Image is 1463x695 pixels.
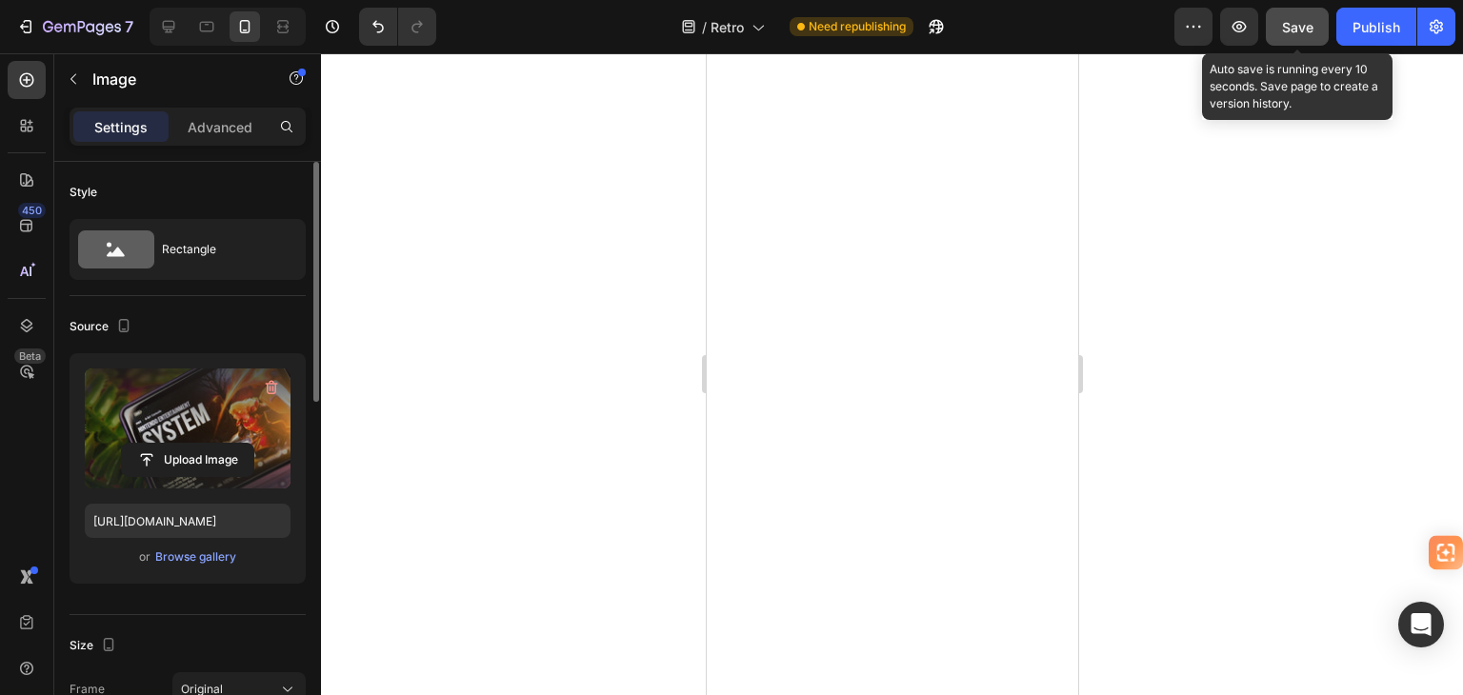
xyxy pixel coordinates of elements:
span: Retro [711,17,744,37]
button: 7 [8,8,142,46]
p: Image [92,68,254,90]
p: 7 [125,15,133,38]
div: Browse gallery [155,548,236,566]
p: Advanced [188,117,252,137]
button: Save [1266,8,1329,46]
button: Upload Image [121,443,254,477]
iframe: Design area [707,53,1078,695]
div: Undo/Redo [359,8,436,46]
span: / [702,17,707,37]
div: Style [70,184,97,201]
p: Settings [94,117,148,137]
span: Need republishing [809,18,906,35]
button: Browse gallery [154,547,237,566]
input: https://example.com/image.jpg [85,504,291,538]
div: Beta [14,348,46,364]
div: Rectangle [162,228,278,271]
div: 450 [18,203,46,218]
div: Publish [1353,17,1400,37]
button: Publish [1336,8,1416,46]
div: Source [70,314,135,340]
div: Size [70,633,120,659]
span: Save [1282,19,1313,35]
span: or [139,546,150,568]
div: Open Intercom Messenger [1398,602,1444,647]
